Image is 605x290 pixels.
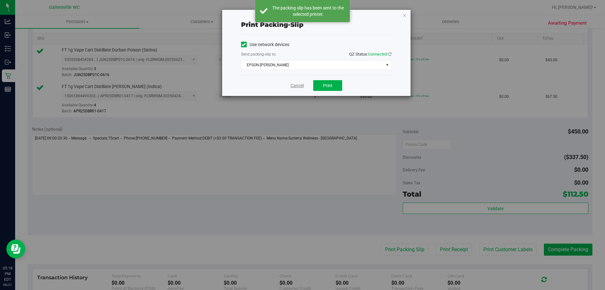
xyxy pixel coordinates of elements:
[241,41,289,48] label: Use network devices
[241,61,383,69] span: EPSON-[PERSON_NAME]
[383,61,391,69] span: select
[368,52,387,56] span: Connected
[6,240,25,258] iframe: Resource center
[291,82,304,89] a: Cancel
[313,80,342,91] button: Print
[241,21,303,28] span: Print packing-slip
[271,5,345,17] div: The packing slip has been sent to the selected printer.
[323,83,332,88] span: Print
[349,52,392,56] span: QZ Status:
[241,51,276,57] label: Send packing-slip to:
